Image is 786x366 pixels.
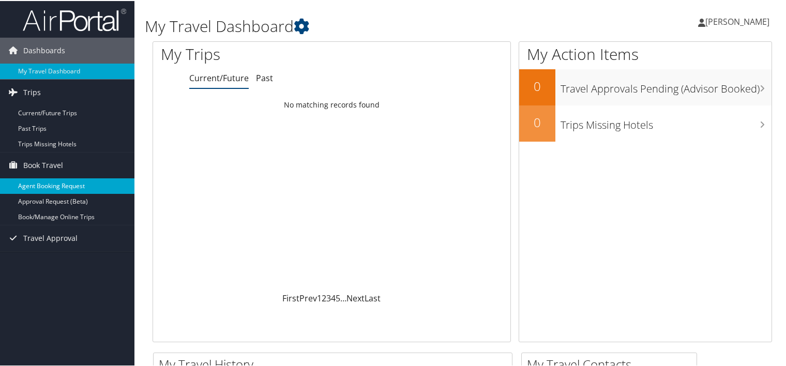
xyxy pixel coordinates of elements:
[365,292,381,303] a: Last
[317,292,322,303] a: 1
[145,14,568,36] h1: My Travel Dashboard
[698,5,780,36] a: [PERSON_NAME]
[153,95,510,113] td: No matching records found
[23,79,41,104] span: Trips
[256,71,273,83] a: Past
[189,71,249,83] a: Current/Future
[299,292,317,303] a: Prev
[23,7,126,31] img: airportal-logo.png
[519,77,555,94] h2: 0
[561,75,772,95] h3: Travel Approvals Pending (Advisor Booked)
[519,68,772,104] a: 0Travel Approvals Pending (Advisor Booked)
[340,292,346,303] span: …
[23,151,63,177] span: Book Travel
[519,104,772,141] a: 0Trips Missing Hotels
[23,37,65,63] span: Dashboards
[519,42,772,64] h1: My Action Items
[336,292,340,303] a: 5
[346,292,365,303] a: Next
[331,292,336,303] a: 4
[282,292,299,303] a: First
[561,112,772,131] h3: Trips Missing Hotels
[23,224,78,250] span: Travel Approval
[705,15,769,26] span: [PERSON_NAME]
[161,42,354,64] h1: My Trips
[322,292,326,303] a: 2
[519,113,555,130] h2: 0
[326,292,331,303] a: 3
